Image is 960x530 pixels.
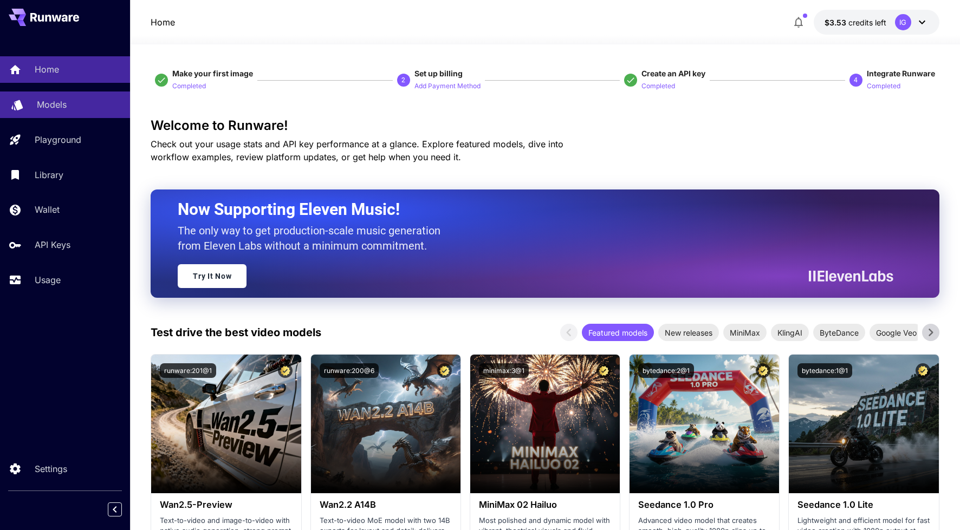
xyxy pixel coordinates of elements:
button: Certified Model – Vetted for best performance and includes a commercial license. [596,363,611,378]
p: Models [37,98,67,111]
h3: Welcome to Runware! [151,118,939,133]
button: Completed [867,79,900,92]
img: alt [470,355,620,493]
p: Completed [867,81,900,91]
p: API Keys [35,238,70,251]
h2: Now Supporting Eleven Music! [178,199,885,220]
span: New releases [658,327,719,338]
button: Certified Model – Vetted for best performance and includes a commercial license. [278,363,293,378]
div: Google Veo [870,324,923,341]
span: credits left [848,18,886,27]
img: alt [630,355,779,493]
button: Collapse sidebar [108,502,122,516]
p: Completed [641,81,675,91]
p: Library [35,168,63,181]
span: Featured models [582,327,654,338]
button: bytedance:1@1 [797,363,852,378]
button: runware:201@1 [160,363,216,378]
button: Certified Model – Vetted for best performance and includes a commercial license. [916,363,930,378]
p: Wallet [35,203,60,216]
p: Usage [35,273,61,286]
span: Integrate Runware [867,69,935,78]
span: Create an API key [641,69,705,78]
h3: MiniMax 02 Hailuo [479,500,611,510]
p: 2 [401,75,405,85]
div: Collapse sidebar [116,500,130,519]
a: Home [151,16,175,29]
h3: Seedance 1.0 Lite [797,500,930,510]
button: Certified Model – Vetted for best performance and includes a commercial license. [756,363,770,378]
span: $3.53 [825,18,848,27]
button: Add Payment Method [414,79,481,92]
button: $3.53174IG [814,10,939,35]
button: Completed [172,79,206,92]
span: Make your first image [172,69,253,78]
img: alt [151,355,301,493]
button: bytedance:2@1 [638,363,694,378]
button: runware:200@6 [320,363,379,378]
span: ByteDance [813,327,865,338]
p: Add Payment Method [414,81,481,91]
h3: Wan2.5-Preview [160,500,292,510]
div: New releases [658,324,719,341]
p: Home [35,63,59,76]
p: Completed [172,81,206,91]
h3: Seedance 1.0 Pro [638,500,770,510]
div: KlingAI [771,324,809,341]
p: The only way to get production-scale music generation from Eleven Labs without a minimum commitment. [178,223,449,253]
span: KlingAI [771,327,809,338]
div: MiniMax [723,324,767,341]
p: Test drive the best video models [151,324,321,341]
div: IG [895,14,911,30]
button: minimax:3@1 [479,363,529,378]
p: Settings [35,462,67,475]
div: ByteDance [813,324,865,341]
button: Certified Model – Vetted for best performance and includes a commercial license. [437,363,452,378]
div: Featured models [582,324,654,341]
span: Set up billing [414,69,463,78]
p: 4 [854,75,858,85]
img: alt [789,355,938,493]
span: Google Veo [870,327,923,338]
button: Completed [641,79,675,92]
p: Playground [35,133,81,146]
img: alt [311,355,460,493]
h3: Wan2.2 A14B [320,500,452,510]
div: $3.53174 [825,17,886,28]
span: Check out your usage stats and API key performance at a glance. Explore featured models, dive int... [151,139,563,162]
a: Try It Now [178,264,247,288]
span: MiniMax [723,327,767,338]
nav: breadcrumb [151,16,175,29]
